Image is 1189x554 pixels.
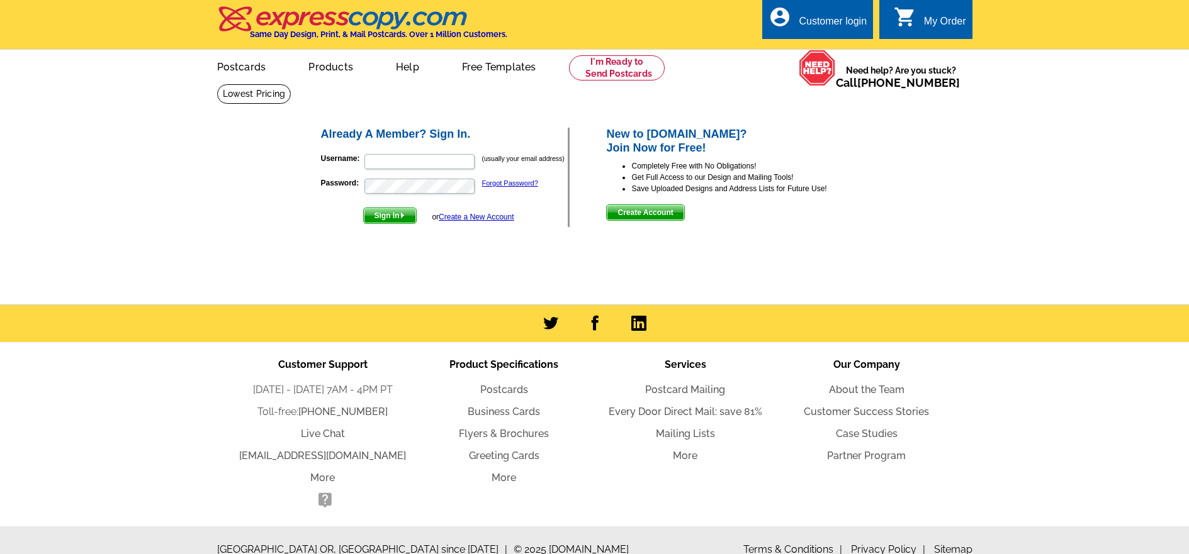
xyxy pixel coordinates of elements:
li: Completely Free with No Obligations! [631,160,870,172]
a: Forgot Password? [482,179,538,187]
a: Business Cards [468,406,540,418]
a: Customer Success Stories [804,406,929,418]
small: (usually your email address) [482,155,565,162]
span: Sign In [364,208,416,223]
label: Username: [321,153,363,164]
a: More [673,450,697,462]
li: Save Uploaded Designs and Address Lists for Future Use! [631,183,870,194]
a: Flyers & Brochures [459,428,549,440]
button: Create Account [606,204,684,221]
a: Products [288,51,373,80]
a: About the Team [829,384,904,396]
li: Get Full Access to our Design and Mailing Tools! [631,172,870,183]
span: Call [836,76,960,89]
a: Partner Program [827,450,906,462]
a: More [310,472,335,484]
a: shopping_cart My Order [894,14,966,30]
span: Need help? Are you stuck? [836,64,966,89]
a: More [492,472,516,484]
span: Our Company [833,358,900,370]
div: Customer login [799,16,867,33]
button: Sign In [363,208,417,224]
a: [PHONE_NUMBER] [298,406,388,418]
a: [EMAIL_ADDRESS][DOMAIN_NAME] [239,450,406,462]
span: Create Account [607,205,684,220]
a: Help [376,51,439,80]
span: Services [665,358,706,370]
div: My Order [924,16,966,33]
a: Mailing Lists [656,428,715,440]
a: Create a New Account [439,213,514,221]
i: shopping_cart [894,6,916,28]
a: account_circle Customer login [769,14,867,30]
a: Postcard Mailing [645,384,725,396]
a: Free Templates [442,51,556,80]
span: Product Specifications [449,358,558,370]
img: help [799,50,836,86]
a: Postcards [197,51,286,80]
li: Toll-free: [232,404,414,419]
a: Postcards [480,384,528,396]
a: Every Door Direct Mail: save 81% [609,406,762,418]
a: Same Day Design, Print, & Mail Postcards. Over 1 Million Customers. [217,15,507,39]
img: button-next-arrow-white.png [400,213,405,218]
a: [PHONE_NUMBER] [857,76,960,89]
label: Password: [321,177,363,189]
div: or [432,211,514,223]
a: Live Chat [301,428,345,440]
h2: Already A Member? Sign In. [321,128,568,141]
h4: Same Day Design, Print, & Mail Postcards. Over 1 Million Customers. [250,30,507,39]
i: account_circle [769,6,791,28]
span: Customer Support [278,358,368,370]
a: Greeting Cards [469,450,539,462]
a: Case Studies [836,428,898,440]
h2: New to [DOMAIN_NAME]? Join Now for Free! [606,128,870,155]
li: [DATE] - [DATE] 7AM - 4PM PT [232,382,414,397]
